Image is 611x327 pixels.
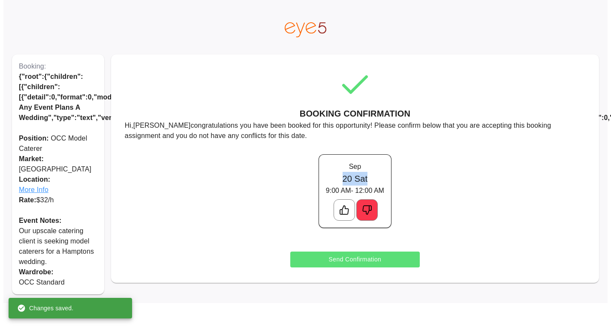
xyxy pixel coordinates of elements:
p: Hi, [PERSON_NAME] congratulations you have been booked for this opportunity! Please confirm below... [125,120,585,141]
h6: 20 Sat [326,172,384,186]
p: 9:00 AM - 12:00 AM [326,186,384,196]
p: Booking: [19,61,97,72]
span: Location: [19,174,97,185]
p: {"root":{"children":[{"children":[{"detail":0,"format":0,"mode":"normal","style":"","text":"In An... [19,72,97,123]
p: OCC Standard [19,277,97,288]
p: Our upscale catering client is seeking model caterers for a Hamptons wedding. [19,226,97,267]
p: Sep [326,162,384,172]
p: $ 32 /h [19,195,97,205]
p: Event Notes: [19,216,97,226]
h6: BOOKING CONFIRMATION [300,107,410,120]
span: Rate: [19,196,36,204]
button: Send Confirmation [290,252,420,267]
img: eye5 [285,22,326,37]
div: Changes saved. [17,300,73,316]
span: Position: [19,135,49,142]
p: Wardrobe: [19,267,97,277]
p: OCC Model Caterer [19,133,97,154]
span: Market: [19,155,44,162]
p: [GEOGRAPHIC_DATA] [19,154,97,174]
span: More Info [19,185,97,195]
